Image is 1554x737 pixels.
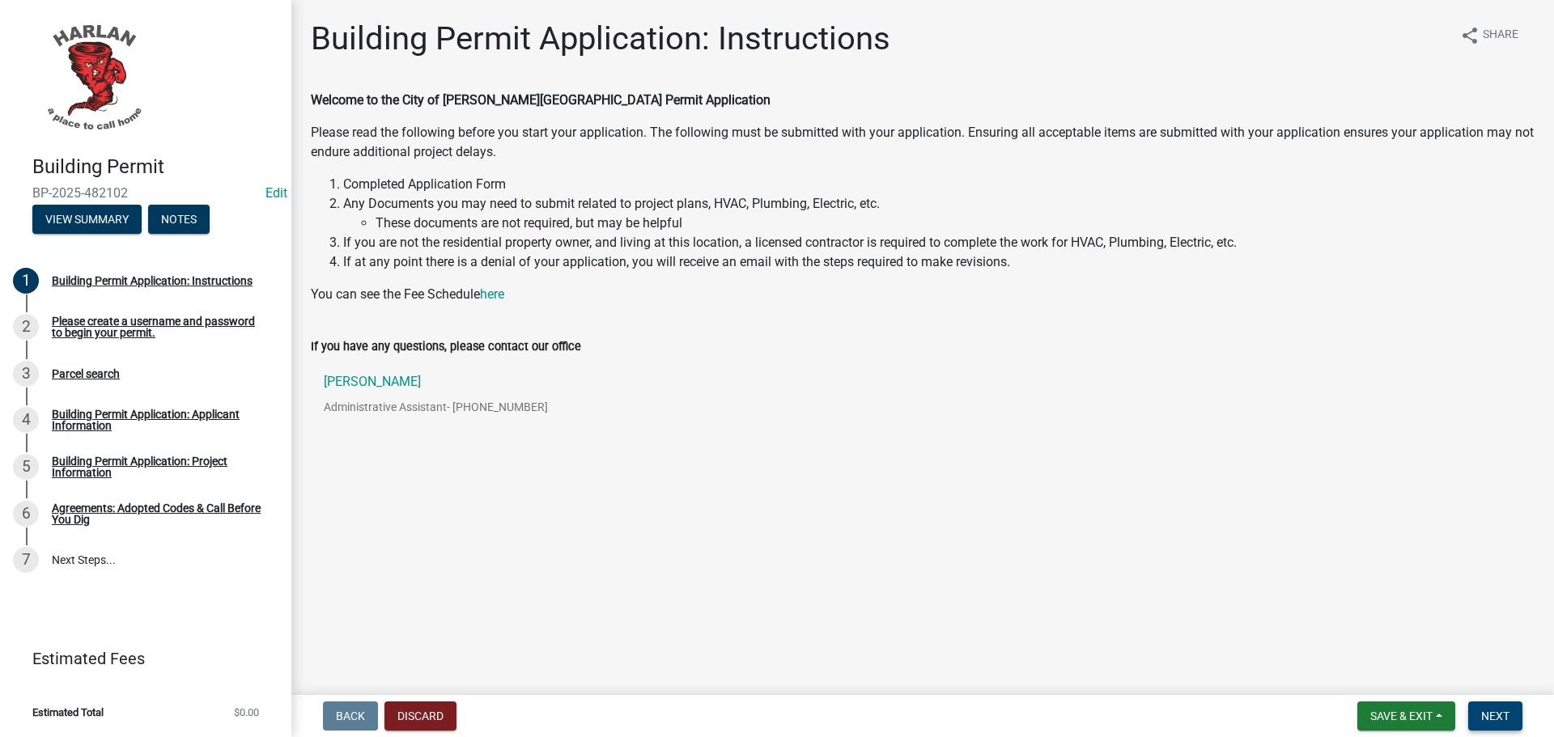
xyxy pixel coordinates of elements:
[1357,701,1455,731] button: Save & Exit
[265,185,287,201] wm-modal-confirm: Edit Application Number
[311,19,890,58] h1: Building Permit Application: Instructions
[32,155,278,179] h4: Building Permit
[32,214,142,227] wm-modal-confirm: Summary
[13,454,39,480] div: 5
[32,707,104,718] span: Estimated Total
[1468,701,1522,731] button: Next
[148,214,210,227] wm-modal-confirm: Notes
[13,501,39,527] div: 6
[265,185,287,201] a: Edit
[480,286,504,302] a: here
[1447,19,1531,51] button: shareShare
[1460,26,1480,45] i: share
[13,642,265,675] a: Estimated Fees
[1370,709,1433,722] span: Save & Exit
[343,233,1535,252] li: If you are not the residential property owner, and living at this location, a licensed contractor...
[323,701,378,731] button: Back
[52,368,120,379] div: Parcel search
[1483,26,1518,45] span: Share
[52,409,265,431] div: Building Permit Application: Applicant Information
[343,175,1535,194] li: Completed Application Form
[52,316,265,338] div: Please create a username and password to begin your permit.
[324,375,548,388] p: [PERSON_NAME]
[148,205,210,234] button: Notes
[32,17,154,138] img: City of Harlan, Iowa
[234,707,259,718] span: $0.00
[376,214,1535,233] li: These documents are not required, but may be helpful
[32,185,259,201] span: BP-2025-482102
[447,400,548,413] span: - [PHONE_NUMBER]
[13,361,39,387] div: 3
[311,362,1535,438] a: [PERSON_NAME]Administrative Assistant- [PHONE_NUMBER]
[311,92,771,108] strong: Welcome to the City of [PERSON_NAME][GEOGRAPHIC_DATA] Permit Application
[32,205,142,234] button: View Summary
[343,252,1535,272] li: If at any point there is a denial of your application, you will receive an email with the steps r...
[336,709,365,722] span: Back
[311,285,1535,304] p: You can see the Fee Schedule
[311,341,581,353] label: If you have any questions, please contact our office
[343,194,1535,233] li: Any Documents you may need to submit related to project plans, HVAC, Plumbing, Electric, etc.
[52,275,253,286] div: Building Permit Application: Instructions
[52,502,265,525] div: Agreements: Adopted Codes & Call Before You Dig
[13,268,39,294] div: 1
[52,455,265,478] div: Building Permit Application: Project Information
[1481,709,1509,722] span: Next
[324,401,574,413] p: Administrative Assistant
[13,547,39,573] div: 7
[13,407,39,433] div: 4
[13,314,39,340] div: 2
[311,123,1535,162] p: Please read the following before you start your application. The following must be submitted with...
[384,701,456,731] button: Discard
